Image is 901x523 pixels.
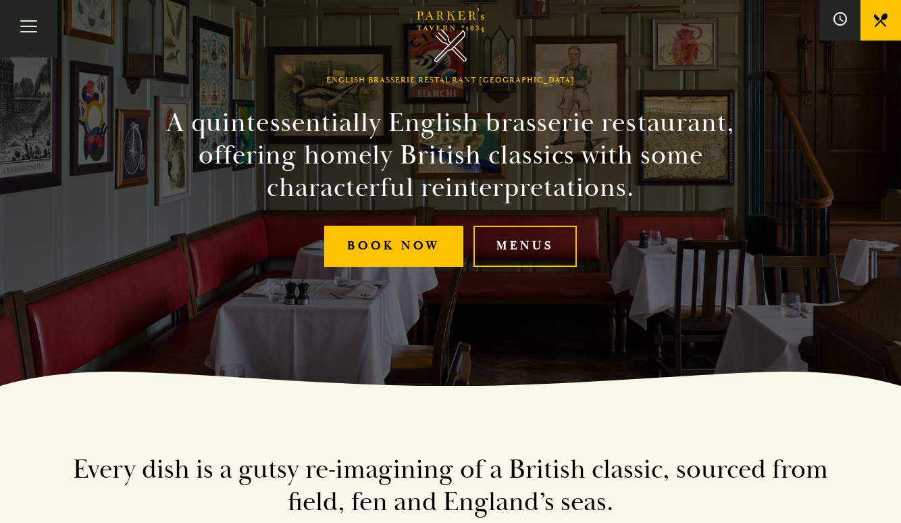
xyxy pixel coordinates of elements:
[143,107,758,204] h2: A quintessentially English brasserie restaurant, offering homely British classics with some chara...
[324,226,463,267] a: Book Now
[473,226,577,267] a: Menus
[434,29,467,62] img: Parker's Tavern Brasserie Cambridge
[326,76,575,85] h1: English Brasserie Restaurant [GEOGRAPHIC_DATA]
[66,453,835,518] h2: Every dish is a gutsy re-imagining of a British classic, sourced from field, fen and England’s seas.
